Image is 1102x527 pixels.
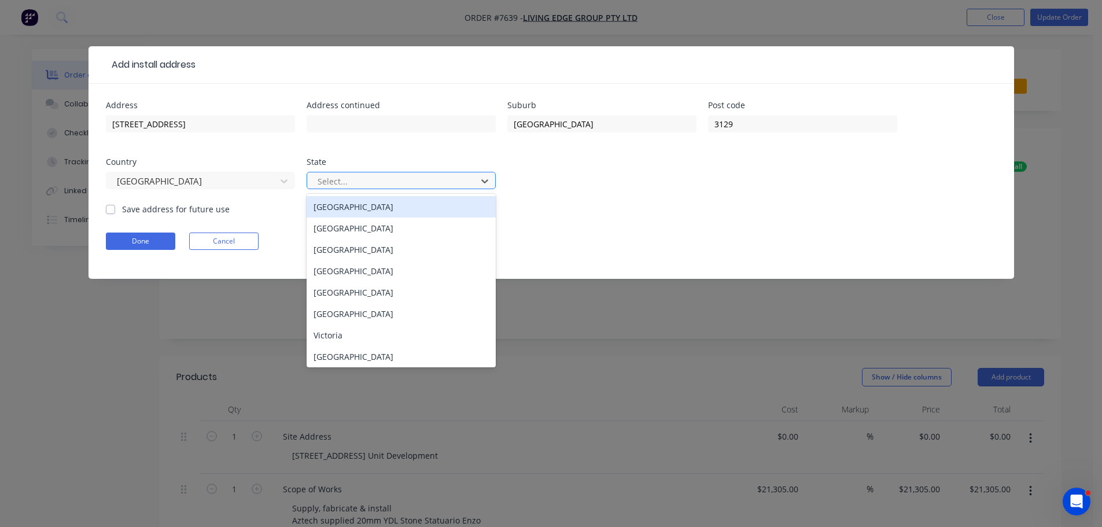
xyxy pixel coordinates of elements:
div: [GEOGRAPHIC_DATA] [307,218,496,239]
div: Address [106,101,295,109]
button: Cancel [189,233,259,250]
div: Post code [708,101,897,109]
iframe: Intercom live chat [1063,488,1090,515]
div: Victoria [307,325,496,346]
div: [GEOGRAPHIC_DATA] [307,239,496,260]
div: Address continued [307,101,496,109]
div: [GEOGRAPHIC_DATA] [307,282,496,303]
div: [GEOGRAPHIC_DATA] [307,303,496,325]
div: Add install address [106,58,196,72]
button: Done [106,233,175,250]
div: State [307,158,496,166]
label: Save address for future use [122,203,230,215]
div: [GEOGRAPHIC_DATA] [307,196,496,218]
div: Suburb [507,101,696,109]
div: [GEOGRAPHIC_DATA] [307,260,496,282]
div: [GEOGRAPHIC_DATA] [307,346,496,367]
div: Country [106,158,295,166]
